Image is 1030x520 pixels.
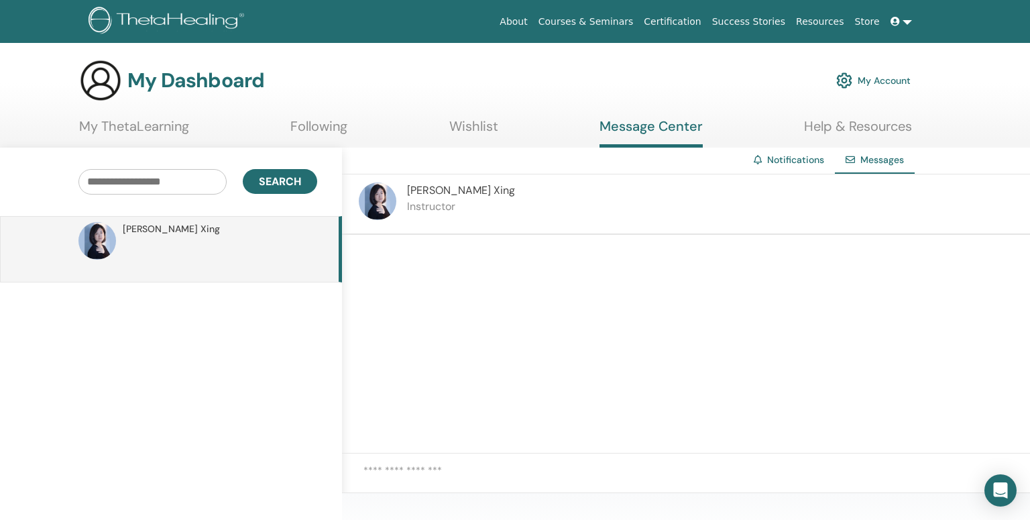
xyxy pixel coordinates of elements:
a: Success Stories [707,9,791,34]
span: Search [259,174,301,189]
img: logo.png [89,7,249,37]
a: Following [290,118,347,144]
img: cog.svg [836,69,852,92]
img: default.jpg [359,183,396,220]
h3: My Dashboard [127,68,264,93]
a: Notifications [767,154,824,166]
button: Search [243,169,317,194]
div: Open Intercom Messenger [984,474,1017,507]
a: About [494,9,532,34]
img: default.jpg [78,222,116,260]
a: Resources [791,9,850,34]
span: [PERSON_NAME] Xing [407,183,515,197]
img: generic-user-icon.jpg [79,59,122,102]
a: My Account [836,66,911,95]
a: Certification [638,9,706,34]
a: Store [850,9,885,34]
span: Messages [860,154,904,166]
a: Courses & Seminars [533,9,639,34]
a: Wishlist [449,118,498,144]
span: [PERSON_NAME] Xing [123,222,220,236]
a: Help & Resources [804,118,912,144]
a: Message Center [599,118,703,148]
p: Instructor [407,199,515,215]
a: My ThetaLearning [79,118,189,144]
